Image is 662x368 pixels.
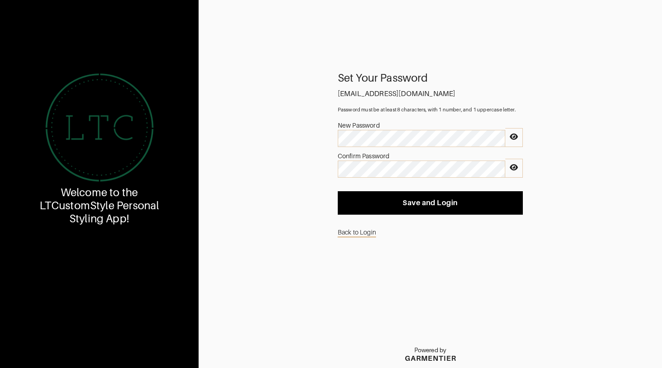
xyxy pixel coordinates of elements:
div: Password must be at least 8 characters, with 1 number, and 1 uppercase letter. [338,105,523,114]
div: Confirm Password [338,152,506,161]
div: Welcome to the LTCustomStyle Personal Styling App! [31,186,168,225]
p: Powered by [405,347,456,354]
a: Back to Login [338,224,376,241]
button: Save and Login [338,191,523,215]
div: GARMENTIER [405,354,456,363]
span: Save and Login [345,198,516,207]
div: [EMAIL_ADDRESS][DOMAIN_NAME] [338,89,523,98]
div: New Password [338,121,506,130]
img: 1610371403684.png.png [45,74,154,182]
div: Set Your Password [338,74,523,83]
